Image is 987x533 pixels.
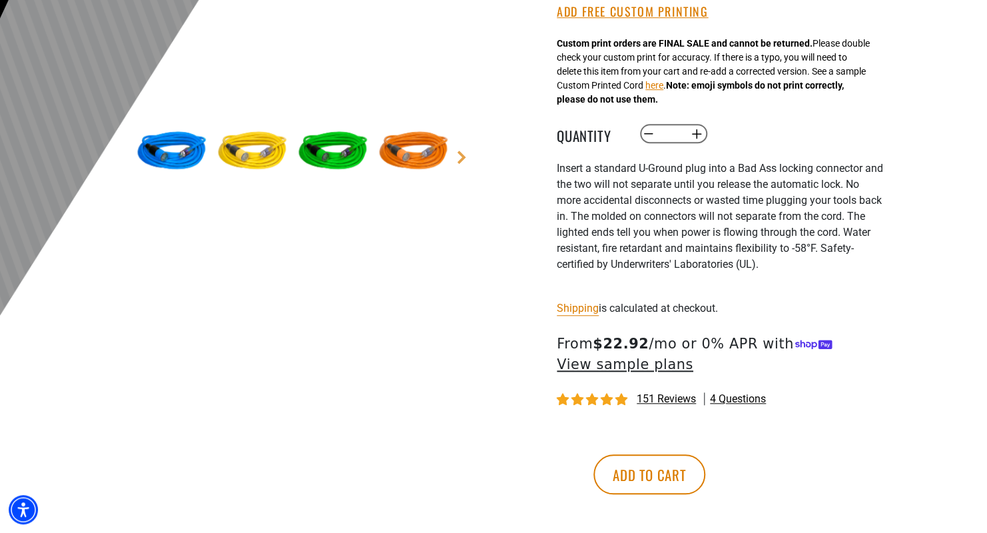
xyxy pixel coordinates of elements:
[375,113,452,191] img: orange
[637,392,696,405] span: 151 reviews
[557,37,870,107] div: Please double check your custom print for accuracy. If there is a typo, you will need to delete t...
[557,38,813,49] strong: Custom print orders are FINAL SALE and cannot be returned.
[645,79,663,93] button: here
[133,113,210,191] img: blue
[557,162,883,270] span: nsert a standard U-Ground plug into a Bad Ass locking connector and the two will not separate unt...
[557,299,883,317] div: is calculated at checkout.
[557,302,599,314] a: Shipping
[557,125,623,143] label: Quantity
[593,454,705,494] button: Add to cart
[9,495,38,524] div: Accessibility Menu
[557,394,630,406] span: 4.87 stars
[214,113,291,191] img: yellow
[557,161,883,288] div: I
[557,80,844,105] strong: Note: emoji symbols do not print correctly, please do not use them.
[557,5,708,19] button: Add Free Custom Printing
[710,392,766,406] span: 4 questions
[455,151,468,164] a: Next
[294,113,372,191] img: green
